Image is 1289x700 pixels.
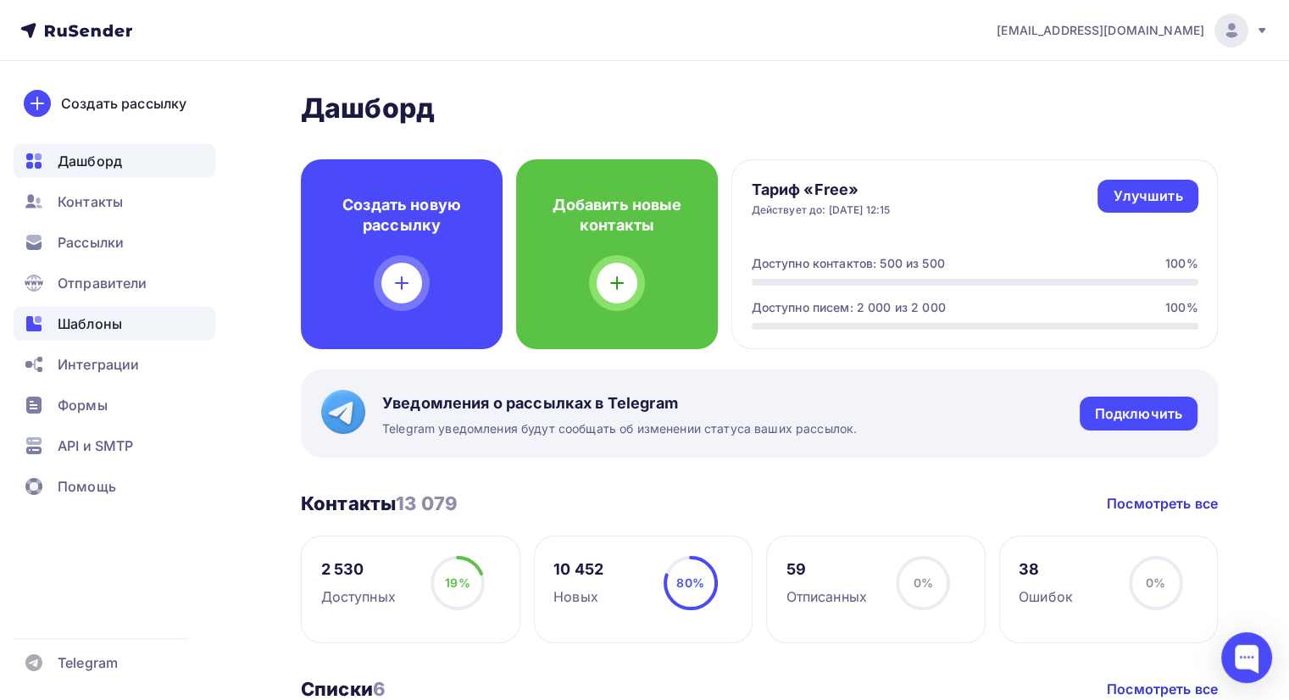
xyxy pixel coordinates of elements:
[752,203,891,217] div: Действует до: [DATE] 12:15
[676,575,703,590] span: 80%
[553,559,603,580] div: 10 452
[14,388,215,422] a: Формы
[301,492,458,515] h3: Контакты
[14,225,215,259] a: Рассылки
[1107,493,1218,514] a: Посмотреть все
[913,575,932,590] span: 0%
[786,586,867,607] div: Отписанных
[1019,559,1073,580] div: 38
[58,653,118,673] span: Telegram
[1113,186,1182,206] div: Улучшить
[1107,679,1218,699] a: Посмотреть все
[997,14,1269,47] a: [EMAIL_ADDRESS][DOMAIN_NAME]
[997,22,1204,39] span: [EMAIL_ADDRESS][DOMAIN_NAME]
[543,195,691,236] h4: Добавить новые контакты
[1146,575,1165,590] span: 0%
[58,192,123,212] span: Контакты
[14,144,215,178] a: Дашборд
[321,586,396,607] div: Доступных
[1019,586,1073,607] div: Ошибок
[58,436,133,456] span: API и SMTP
[328,195,475,236] h4: Создать новую рассылку
[61,93,186,114] div: Создать рассылку
[1165,299,1198,316] div: 100%
[752,180,891,200] h4: Тариф «Free»
[58,354,139,375] span: Интеграции
[14,266,215,300] a: Отправители
[58,273,147,293] span: Отправители
[445,575,469,590] span: 19%
[14,185,215,219] a: Контакты
[58,395,108,415] span: Формы
[1095,404,1182,424] div: Подключить
[786,559,867,580] div: 59
[58,232,124,253] span: Рассылки
[382,393,857,414] span: Уведомления о рассылках в Telegram
[58,151,122,171] span: Дашборд
[396,492,458,514] span: 13 079
[752,255,945,272] div: Доступно контактов: 500 из 500
[553,586,603,607] div: Новых
[321,559,396,580] div: 2 530
[58,476,116,497] span: Помощь
[1165,255,1198,272] div: 100%
[752,299,946,316] div: Доступно писем: 2 000 из 2 000
[14,307,215,341] a: Шаблоны
[382,420,857,437] span: Telegram уведомления будут сообщать об изменении статуса ваших рассылок.
[373,678,386,700] span: 6
[301,92,1218,125] h2: Дашборд
[58,314,122,334] span: Шаблоны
